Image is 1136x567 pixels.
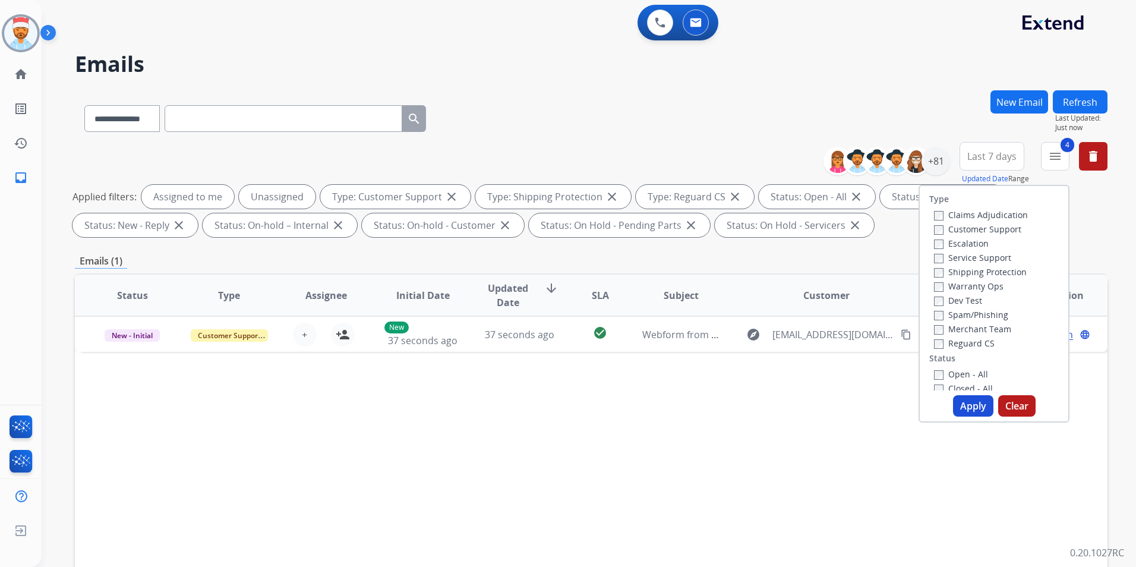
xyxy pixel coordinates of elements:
[934,295,982,306] label: Dev Test
[1070,546,1124,560] p: 0.20.1027RC
[14,67,28,81] mat-icon: home
[759,185,875,209] div: Status: Open - All
[934,223,1021,235] label: Customer Support
[481,281,535,310] span: Updated Date
[218,288,240,303] span: Type
[141,185,234,209] div: Assigned to me
[1080,329,1090,340] mat-icon: language
[203,213,357,237] div: Status: On-hold – Internal
[302,327,307,342] span: +
[934,254,943,263] input: Service Support
[544,281,558,295] mat-icon: arrow_downward
[772,327,894,342] span: [EMAIL_ADDRESS][DOMAIN_NAME]
[14,136,28,150] mat-icon: history
[336,327,350,342] mat-icon: person_add
[929,193,949,205] label: Type
[592,288,609,303] span: SLA
[305,288,347,303] span: Assignee
[934,339,943,349] input: Reguard CS
[934,309,1008,320] label: Spam/Phishing
[75,52,1107,76] h2: Emails
[962,174,1029,184] span: Range
[934,323,1011,335] label: Merchant Team
[934,211,943,220] input: Claims Adjudication
[967,154,1017,159] span: Last 7 days
[684,218,698,232] mat-icon: close
[934,297,943,306] input: Dev Test
[934,368,988,380] label: Open - All
[1053,90,1107,114] button: Refresh
[934,240,943,249] input: Escalation
[172,218,186,232] mat-icon: close
[475,185,631,209] div: Type: Shipping Protection
[72,190,137,204] p: Applied filters:
[728,190,742,204] mat-icon: close
[642,328,911,341] span: Webform from [EMAIL_ADDRESS][DOMAIN_NAME] on [DATE]
[934,370,943,380] input: Open - All
[388,334,457,347] span: 37 seconds ago
[934,268,943,278] input: Shipping Protection
[934,281,1004,292] label: Warranty Ops
[929,352,955,364] label: Status
[407,112,421,126] mat-icon: search
[4,17,37,50] img: avatar
[934,311,943,320] input: Spam/Phishing
[880,185,1005,209] div: Status: New - Initial
[1055,123,1107,133] span: Just now
[331,218,345,232] mat-icon: close
[636,185,754,209] div: Type: Reguard CS
[664,288,699,303] span: Subject
[803,288,850,303] span: Customer
[1061,138,1074,152] span: 4
[848,218,862,232] mat-icon: close
[593,326,607,340] mat-icon: check_circle
[934,225,943,235] input: Customer Support
[1055,114,1107,123] span: Last Updated:
[396,288,450,303] span: Initial Date
[1086,149,1100,163] mat-icon: delete
[934,385,943,394] input: Closed - All
[362,213,524,237] div: Status: On-hold - Customer
[934,266,1027,278] label: Shipping Protection
[444,190,459,204] mat-icon: close
[934,282,943,292] input: Warranty Ops
[746,327,761,342] mat-icon: explore
[960,142,1024,171] button: Last 7 days
[934,325,943,335] input: Merchant Team
[1048,149,1062,163] mat-icon: menu
[14,171,28,185] mat-icon: inbox
[934,383,993,394] label: Closed - All
[105,329,160,342] span: New - Initial
[953,395,993,417] button: Apply
[715,213,874,237] div: Status: On Hold - Servicers
[934,238,989,249] label: Escalation
[498,218,512,232] mat-icon: close
[934,209,1028,220] label: Claims Adjudication
[117,288,148,303] span: Status
[293,323,317,346] button: +
[998,395,1036,417] button: Clear
[384,322,409,333] p: New
[485,328,554,341] span: 37 seconds ago
[191,329,268,342] span: Customer Support
[1041,142,1069,171] button: 4
[75,254,127,269] p: Emails (1)
[72,213,198,237] div: Status: New - Reply
[849,190,863,204] mat-icon: close
[239,185,315,209] div: Unassigned
[605,190,619,204] mat-icon: close
[529,213,710,237] div: Status: On Hold - Pending Parts
[14,102,28,116] mat-icon: list_alt
[962,174,1008,184] button: Updated Date
[990,90,1048,114] button: New Email
[934,338,995,349] label: Reguard CS
[320,185,471,209] div: Type: Customer Support
[934,252,1011,263] label: Service Support
[922,147,950,175] div: +81
[901,329,911,340] mat-icon: content_copy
